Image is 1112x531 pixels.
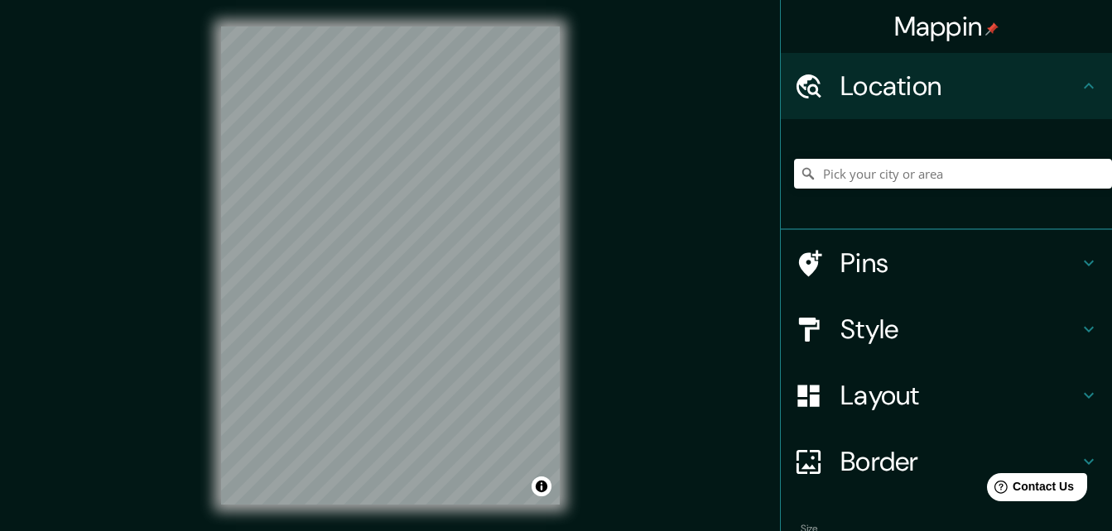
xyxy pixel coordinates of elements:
[840,69,1079,103] h4: Location
[781,362,1112,428] div: Layout
[840,246,1079,280] h4: Pins
[532,476,551,496] button: Toggle attribution
[781,428,1112,495] div: Border
[894,10,999,43] h4: Mappin
[985,22,999,36] img: pin-icon.png
[781,296,1112,362] div: Style
[781,53,1112,119] div: Location
[965,466,1094,513] iframe: Help widget launcher
[840,379,1079,412] h4: Layout
[221,26,560,505] canvas: Map
[840,313,1079,346] h4: Style
[794,159,1112,189] input: Pick your city or area
[840,445,1079,478] h4: Border
[781,230,1112,296] div: Pins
